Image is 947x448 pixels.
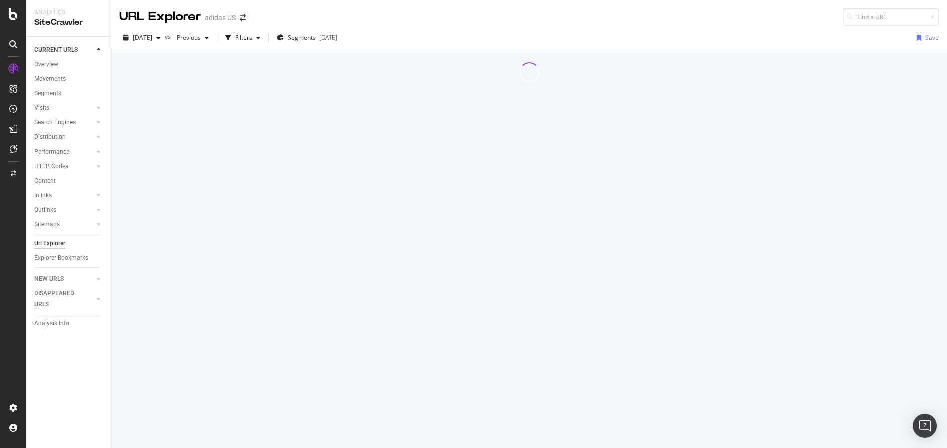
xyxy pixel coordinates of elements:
[34,59,104,70] a: Overview
[34,238,65,249] div: Url Explorer
[205,13,236,23] div: adidas US
[34,219,60,230] div: Sitemaps
[34,274,94,284] a: NEW URLS
[34,176,56,186] div: Content
[34,132,94,142] a: Distribution
[34,190,94,201] a: Inlinks
[34,161,68,172] div: HTTP Codes
[34,8,103,17] div: Analytics
[34,74,104,84] a: Movements
[34,161,94,172] a: HTTP Codes
[34,253,88,263] div: Explorer Bookmarks
[34,253,104,263] a: Explorer Bookmarks
[34,132,66,142] div: Distribution
[34,74,66,84] div: Movements
[34,288,94,310] a: DISAPPEARED URLS
[34,146,94,157] a: Performance
[235,33,252,42] div: Filters
[34,238,104,249] a: Url Explorer
[319,33,337,42] div: [DATE]
[34,88,104,99] a: Segments
[133,33,152,42] span: 2025 Sep. 23rd
[34,88,61,99] div: Segments
[173,30,213,46] button: Previous
[119,30,165,46] button: [DATE]
[119,8,201,25] div: URL Explorer
[34,45,78,55] div: CURRENT URLS
[34,318,69,329] div: Analysis Info
[240,14,246,21] div: arrow-right-arrow-left
[34,17,103,28] div: SiteCrawler
[34,103,94,113] a: Visits
[34,288,85,310] div: DISAPPEARED URLS
[34,219,94,230] a: Sitemaps
[173,33,201,42] span: Previous
[34,117,94,128] a: Search Engines
[165,32,173,41] span: vs
[34,205,94,215] a: Outlinks
[34,146,69,157] div: Performance
[34,176,104,186] a: Content
[913,30,939,46] button: Save
[34,190,52,201] div: Inlinks
[913,414,937,438] div: Open Intercom Messenger
[34,103,49,113] div: Visits
[34,318,104,329] a: Analysis Info
[34,59,58,70] div: Overview
[273,30,341,46] button: Segments[DATE]
[34,117,76,128] div: Search Engines
[34,205,56,215] div: Outlinks
[34,45,94,55] a: CURRENT URLS
[288,33,316,42] span: Segments
[843,8,939,26] input: Find a URL
[221,30,264,46] button: Filters
[925,33,939,42] div: Save
[34,274,64,284] div: NEW URLS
